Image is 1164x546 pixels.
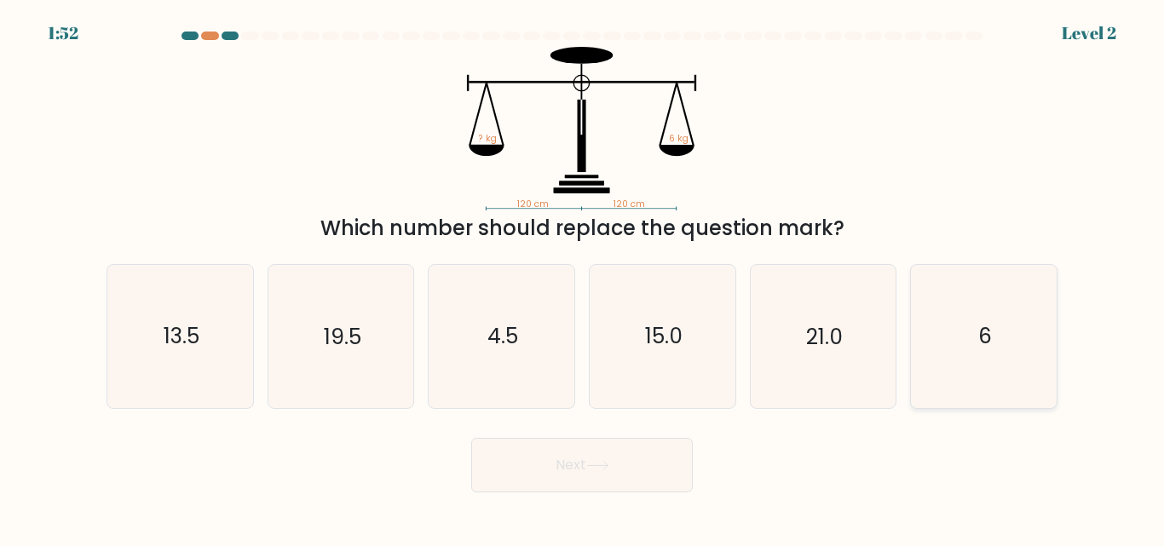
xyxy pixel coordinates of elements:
[978,322,992,352] text: 6
[487,322,518,352] text: 4.5
[614,198,645,210] tspan: 120 cm
[471,438,693,492] button: Next
[324,322,361,352] text: 19.5
[669,133,689,146] tspan: 6 kg
[48,20,78,46] div: 1:52
[164,322,199,352] text: 13.5
[806,322,843,352] text: 21.0
[1062,20,1116,46] div: Level 2
[479,133,497,146] tspan: ? kg
[645,322,683,352] text: 15.0
[117,213,1047,244] div: Which number should replace the question mark?
[518,198,550,210] tspan: 120 cm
